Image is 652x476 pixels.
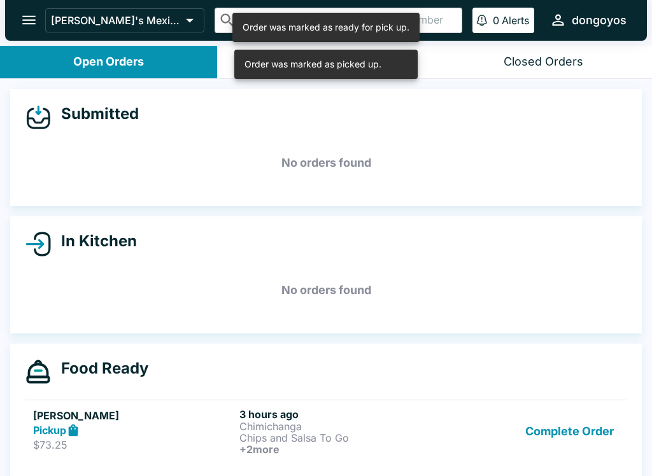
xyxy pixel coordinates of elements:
div: Order was marked as ready for pick up. [243,17,409,38]
p: $73.25 [33,438,234,451]
h5: No orders found [25,267,627,313]
h5: [PERSON_NAME] [33,408,234,423]
div: Order was marked as picked up. [244,53,381,75]
button: Complete Order [520,408,619,455]
div: dongoyos [572,13,627,28]
div: Closed Orders [504,55,583,69]
a: [PERSON_NAME]Pickup$73.253 hours agoChimichangaChips and Salsa To Go+2moreComplete Order [25,400,627,463]
p: Chimichanga [239,421,441,432]
h6: 3 hours ago [239,408,441,421]
p: [PERSON_NAME]'s Mexican Food [51,14,181,27]
button: [PERSON_NAME]'s Mexican Food [45,8,204,32]
button: dongoyos [544,6,632,34]
button: open drawer [13,4,45,36]
h4: Submitted [51,104,139,123]
h4: Food Ready [51,359,148,378]
p: Alerts [502,14,529,27]
h4: In Kitchen [51,232,137,251]
div: Open Orders [73,55,144,69]
strong: Pickup [33,424,66,437]
p: Chips and Salsa To Go [239,432,441,444]
h6: + 2 more [239,444,441,455]
h5: No orders found [25,140,627,186]
p: 0 [493,14,499,27]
